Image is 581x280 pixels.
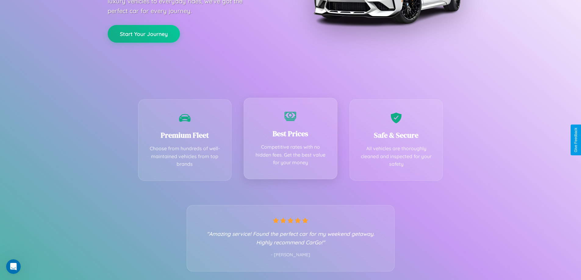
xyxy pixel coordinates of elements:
h3: Premium Fleet [148,130,222,140]
button: Start Your Journey [108,25,180,43]
iframe: Intercom live chat [6,259,21,274]
div: Give Feedback [574,128,578,152]
h3: Safe & Secure [359,130,434,140]
p: Choose from hundreds of well-maintained vehicles from top brands [148,145,222,168]
p: Competitive rates with no hidden fees. Get the best value for your money [253,143,328,167]
p: - [PERSON_NAME] [199,251,382,259]
p: All vehicles are thoroughly cleaned and inspected for your safety [359,145,434,168]
p: "Amazing service! Found the perfect car for my weekend getaway. Highly recommend CarGo!" [199,229,382,246]
h3: Best Prices [253,129,328,139]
